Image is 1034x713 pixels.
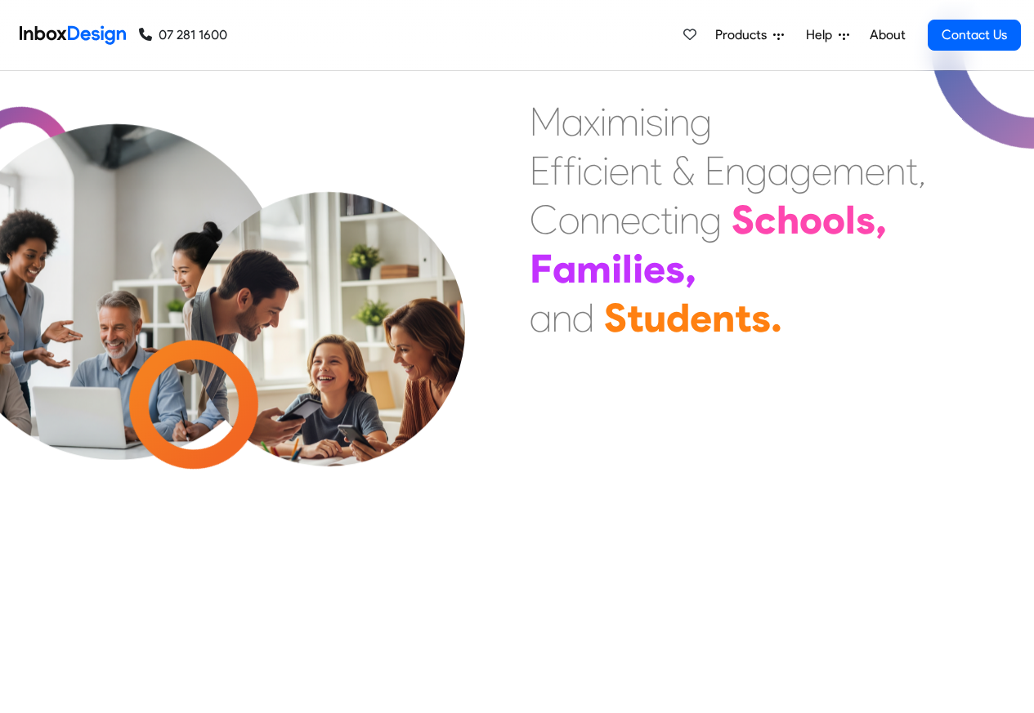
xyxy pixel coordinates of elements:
div: . [771,293,782,342]
div: n [712,293,735,342]
div: i [639,97,646,146]
a: Products [709,19,790,51]
div: c [754,195,777,244]
div: e [643,244,665,293]
a: About [865,19,910,51]
div: e [620,195,641,244]
span: Help [806,25,839,45]
div: t [660,195,673,244]
div: Maximising Efficient & Engagement, Connecting Schools, Families, and Students. [530,97,926,342]
div: F [530,244,553,293]
div: s [751,293,771,342]
a: Contact Us [928,20,1021,51]
div: n [885,146,906,195]
div: n [725,146,745,195]
img: parents_with_child.png [157,184,499,526]
div: s [856,195,875,244]
div: M [530,97,562,146]
div: c [583,146,602,195]
div: t [735,293,751,342]
div: S [732,195,754,244]
div: x [584,97,600,146]
div: o [799,195,822,244]
div: , [918,146,926,195]
div: , [875,195,887,244]
div: n [552,293,572,342]
div: i [602,146,609,195]
div: , [685,244,696,293]
div: d [572,293,594,342]
div: g [790,146,812,195]
div: n [580,195,600,244]
div: d [666,293,690,342]
div: a [562,97,584,146]
div: g [745,146,768,195]
div: e [812,146,832,195]
div: g [700,195,722,244]
div: m [576,244,611,293]
div: g [690,97,712,146]
div: i [673,195,679,244]
div: f [550,146,563,195]
div: S [604,293,627,342]
div: e [609,146,629,195]
div: E [530,146,550,195]
div: o [558,195,580,244]
div: n [679,195,700,244]
a: 07 281 1600 [139,25,227,45]
div: n [629,146,650,195]
div: f [563,146,576,195]
div: a [768,146,790,195]
div: a [553,244,576,293]
div: l [845,195,856,244]
div: t [650,146,662,195]
div: s [646,97,663,146]
div: c [641,195,660,244]
div: s [665,244,685,293]
span: Products [715,25,773,45]
div: i [611,244,622,293]
div: m [607,97,639,146]
div: n [669,97,690,146]
div: i [600,97,607,146]
div: a [530,293,552,342]
div: m [832,146,865,195]
div: o [822,195,845,244]
div: i [576,146,583,195]
div: i [633,244,643,293]
div: e [865,146,885,195]
a: Help [799,19,856,51]
div: t [627,293,643,342]
div: u [643,293,666,342]
div: E [705,146,725,195]
div: n [600,195,620,244]
div: h [777,195,799,244]
div: & [672,146,695,195]
div: t [906,146,918,195]
div: e [690,293,712,342]
div: i [663,97,669,146]
div: C [530,195,558,244]
div: l [622,244,633,293]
